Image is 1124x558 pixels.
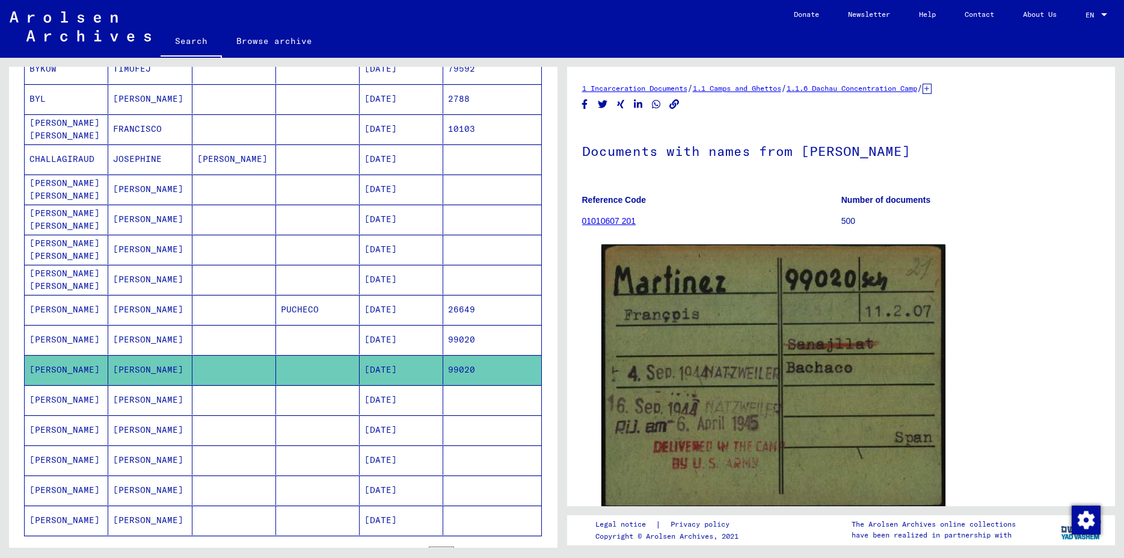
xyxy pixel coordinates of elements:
mat-cell: [PERSON_NAME] [108,325,192,355]
img: Change consent [1072,506,1101,535]
button: Share on Xing [615,97,627,112]
mat-cell: [PERSON_NAME] [25,445,108,475]
button: Share on Twitter [597,97,609,112]
mat-cell: [DATE] [360,144,443,174]
div: | [595,518,744,531]
p: The Arolsen Archives online collections [852,519,1016,530]
mat-cell: 10103 [443,114,541,144]
mat-cell: [PERSON_NAME] [108,415,192,445]
mat-cell: [DATE] [360,355,443,385]
mat-cell: [PERSON_NAME] [108,355,192,385]
mat-cell: [DATE] [360,295,443,324]
a: 1.1 Camps and Ghettos [693,84,781,93]
mat-cell: [DATE] [360,506,443,535]
mat-cell: BYL [25,84,108,114]
mat-cell: [DATE] [360,385,443,415]
mat-cell: [PERSON_NAME] [108,265,192,294]
mat-cell: [PERSON_NAME] [25,385,108,415]
span: / [781,82,787,93]
mat-cell: [PERSON_NAME] [PERSON_NAME] [25,175,108,204]
mat-cell: JOSEPHINE [108,144,192,174]
mat-cell: 99020 [443,325,541,355]
mat-cell: TIMOFEJ [108,54,192,84]
mat-cell: FRANCISCO [108,114,192,144]
mat-cell: [PERSON_NAME] [108,445,192,475]
mat-cell: [PERSON_NAME] [PERSON_NAME] [25,265,108,294]
mat-cell: [PERSON_NAME] [PERSON_NAME] [PERSON_NAME] [PERSON_NAME] [25,114,108,144]
a: Browse archive [222,26,327,55]
p: Copyright © Arolsen Archives, 2021 [595,531,744,542]
img: 001.jpg [601,244,946,506]
mat-cell: 79592 [443,54,541,84]
mat-cell: 99020 [443,355,541,385]
img: yv_logo.png [1058,515,1104,545]
mat-cell: [DATE] [360,415,443,445]
mat-cell: [PERSON_NAME] [25,295,108,324]
span: EN [1086,11,1099,19]
mat-cell: [DATE] [360,175,443,204]
mat-cell: [PERSON_NAME] [25,506,108,535]
mat-cell: [PERSON_NAME] [PERSON_NAME] [25,235,108,264]
a: 1 Incarceration Documents [582,84,687,93]
a: Search [161,26,222,58]
mat-cell: [DATE] [360,325,443,355]
a: Privacy policy [661,518,744,531]
mat-cell: [PERSON_NAME] [108,235,192,264]
mat-cell: [DATE] [360,235,443,264]
b: Number of documents [841,195,931,205]
mat-cell: 2788 [443,84,541,114]
mat-cell: [DATE] [360,205,443,234]
mat-cell: PUCHECO [276,295,360,324]
button: Share on Facebook [579,97,591,112]
mat-cell: [PERSON_NAME] [108,476,192,505]
mat-cell: [DATE] [360,54,443,84]
b: Reference Code [582,195,646,205]
span: / [687,82,693,93]
mat-cell: [PERSON_NAME] [108,175,192,204]
a: 01010607 201 [582,216,636,226]
mat-cell: [DATE] [360,114,443,144]
p: have been realized in partnership with [852,530,1016,541]
mat-cell: [PERSON_NAME] [108,385,192,415]
mat-cell: [DATE] [360,476,443,505]
img: Arolsen_neg.svg [10,11,151,42]
mat-cell: [PERSON_NAME] [108,205,192,234]
p: 500 [841,215,1100,228]
mat-cell: [DATE] [360,265,443,294]
button: Share on LinkedIn [632,97,645,112]
button: Share on WhatsApp [650,97,663,112]
mat-cell: CHALLAGIRAUD [25,144,108,174]
mat-cell: [PERSON_NAME] [25,476,108,505]
mat-cell: [PERSON_NAME] [25,325,108,355]
mat-cell: [PERSON_NAME] [192,144,276,174]
mat-cell: BYKOW [25,54,108,84]
mat-cell: [DATE] [360,445,443,475]
span: / [917,82,923,93]
mat-cell: [PERSON_NAME] [108,84,192,114]
button: Copy link [668,97,681,112]
a: Legal notice [595,518,656,531]
mat-cell: [PERSON_NAME] [108,295,192,324]
mat-cell: [PERSON_NAME] [PERSON_NAME] [25,205,108,234]
mat-cell: [PERSON_NAME] [108,506,192,535]
div: Change consent [1071,505,1100,534]
mat-cell: 26649 [443,295,541,324]
mat-cell: [PERSON_NAME] [25,415,108,445]
mat-cell: [DATE] [360,84,443,114]
mat-cell: [PERSON_NAME] [25,355,108,385]
h1: Documents with names from [PERSON_NAME] [582,123,1101,176]
a: 1.1.6 Dachau Concentration Camp [787,84,917,93]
